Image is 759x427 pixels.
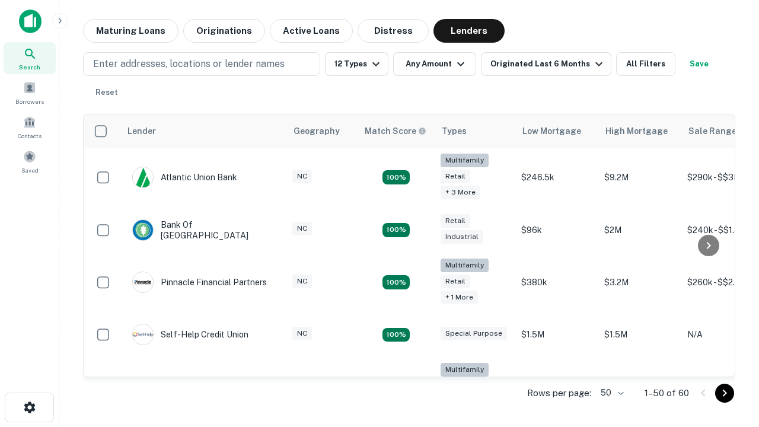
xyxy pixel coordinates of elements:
[522,124,581,138] div: Low Mortgage
[598,148,681,208] td: $9.2M
[433,19,505,43] button: Lenders
[441,291,478,304] div: + 1 more
[19,62,40,72] span: Search
[132,324,248,345] div: Self-help Credit Union
[4,42,56,74] a: Search
[382,223,410,237] div: Matching Properties: 15, hasApolloMatch: undefined
[645,386,689,400] p: 1–50 of 60
[365,125,424,138] h6: Match Score
[441,170,470,183] div: Retail
[441,275,470,288] div: Retail
[132,272,267,293] div: Pinnacle Financial Partners
[4,145,56,177] a: Saved
[292,327,312,340] div: NC
[596,384,626,401] div: 50
[120,114,286,148] th: Lender
[183,19,265,43] button: Originations
[441,230,483,244] div: Industrial
[15,97,44,106] span: Borrowers
[132,219,275,241] div: Bank Of [GEOGRAPHIC_DATA]
[294,124,340,138] div: Geography
[441,259,489,272] div: Multifamily
[19,9,42,33] img: capitalize-icon.png
[83,52,320,76] button: Enter addresses, locations or lender names
[292,170,312,183] div: NC
[598,357,681,417] td: $3.2M
[680,52,718,76] button: Save your search to get updates of matches that match your search criteria.
[286,114,358,148] th: Geography
[515,357,598,417] td: $246k
[393,52,476,76] button: Any Amount
[515,208,598,253] td: $96k
[132,377,228,398] div: The Fidelity Bank
[365,125,426,138] div: Capitalize uses an advanced AI algorithm to match your search with the best lender. The match sco...
[715,384,734,403] button: Go to next page
[358,19,429,43] button: Distress
[133,167,153,187] img: picture
[270,19,353,43] button: Active Loans
[382,170,410,184] div: Matching Properties: 10, hasApolloMatch: undefined
[598,253,681,313] td: $3.2M
[616,52,675,76] button: All Filters
[292,275,312,288] div: NC
[132,167,237,188] div: Atlantic Union Bank
[133,220,153,240] img: picture
[688,124,736,138] div: Sale Range
[435,114,515,148] th: Types
[527,386,591,400] p: Rows per page:
[441,363,489,377] div: Multifamily
[133,272,153,292] img: picture
[441,154,489,167] div: Multifamily
[4,77,56,109] a: Borrowers
[598,208,681,253] td: $2M
[292,222,312,235] div: NC
[83,19,178,43] button: Maturing Loans
[490,57,606,71] div: Originated Last 6 Months
[325,52,388,76] button: 12 Types
[382,328,410,342] div: Matching Properties: 11, hasApolloMatch: undefined
[358,114,435,148] th: Capitalize uses an advanced AI algorithm to match your search with the best lender. The match sco...
[481,52,611,76] button: Originated Last 6 Months
[18,131,42,141] span: Contacts
[133,324,153,345] img: picture
[515,312,598,357] td: $1.5M
[515,148,598,208] td: $246.5k
[605,124,668,138] div: High Mortgage
[93,57,285,71] p: Enter addresses, locations or lender names
[441,214,470,228] div: Retail
[21,165,39,175] span: Saved
[598,114,681,148] th: High Mortgage
[382,275,410,289] div: Matching Properties: 18, hasApolloMatch: undefined
[442,124,467,138] div: Types
[4,111,56,143] a: Contacts
[700,294,759,351] iframe: Chat Widget
[88,81,126,104] button: Reset
[515,253,598,313] td: $380k
[441,186,480,199] div: + 3 more
[441,327,507,340] div: Special Purpose
[598,312,681,357] td: $1.5M
[127,124,156,138] div: Lender
[515,114,598,148] th: Low Mortgage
